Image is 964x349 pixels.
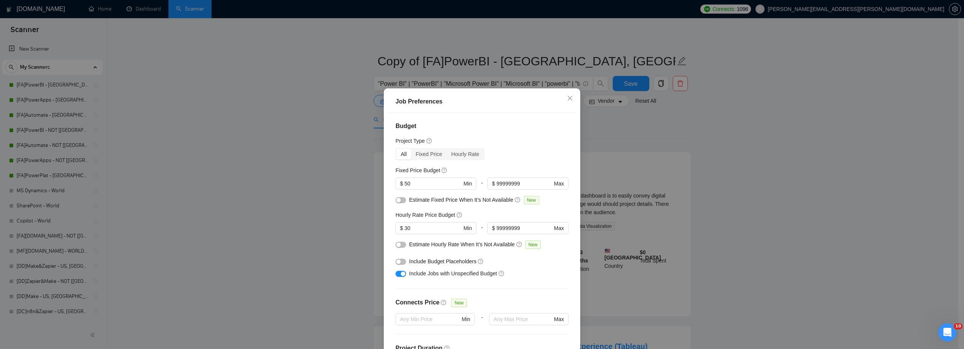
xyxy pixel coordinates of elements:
[525,241,541,249] span: New
[409,241,515,247] span: Estimate Hourly Rate When It’s Not Available
[395,211,455,219] h5: Hourly Rate Price Budget
[515,197,521,203] span: question-circle
[411,149,447,159] div: Fixed Price
[395,97,569,106] div: Job Preferences
[554,224,564,232] span: Max
[409,270,497,276] span: Include Jobs with Unspecified Budget
[426,138,433,144] span: question-circle
[463,179,472,188] span: Min
[441,300,447,306] span: question-circle
[409,258,476,264] span: Include Budget Placeholders
[475,313,489,334] div: -
[492,224,495,232] span: $
[476,178,487,196] div: -
[478,258,484,264] span: question-circle
[395,137,425,145] h5: Project Type
[554,315,564,323] span: Max
[462,315,470,323] span: Min
[447,149,484,159] div: Hourly Rate
[405,179,462,188] input: 0
[492,179,495,188] span: $
[451,299,467,307] span: New
[560,88,580,109] button: Close
[463,224,472,232] span: Min
[476,222,487,240] div: -
[496,179,552,188] input: ∞
[554,179,564,188] span: Max
[395,166,440,174] h5: Fixed Price Budget
[400,179,403,188] span: $
[409,197,513,203] span: Estimate Fixed Price When It’s Not Available
[442,167,448,173] span: question-circle
[516,241,522,247] span: question-circle
[396,149,411,159] div: All
[524,196,539,204] span: New
[400,315,460,323] input: Any Min Price
[457,212,463,218] span: question-circle
[400,224,403,232] span: $
[496,224,552,232] input: ∞
[499,270,505,276] span: question-circle
[567,95,573,101] span: close
[938,323,956,341] iframe: Intercom live chat
[405,224,462,232] input: 0
[494,315,552,323] input: Any Max Price
[395,298,439,307] h4: Connects Price
[395,122,569,131] h4: Budget
[954,323,962,329] span: 10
